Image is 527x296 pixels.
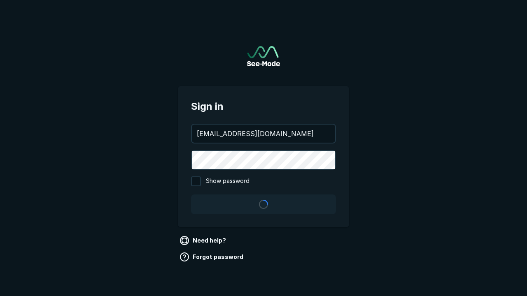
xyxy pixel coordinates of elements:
span: Show password [206,176,250,186]
img: See-Mode Logo [247,46,280,66]
a: Go to sign in [247,46,280,66]
input: your@email.com [192,125,335,143]
a: Forgot password [178,250,247,264]
span: Sign in [191,99,336,114]
a: Need help? [178,234,229,247]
